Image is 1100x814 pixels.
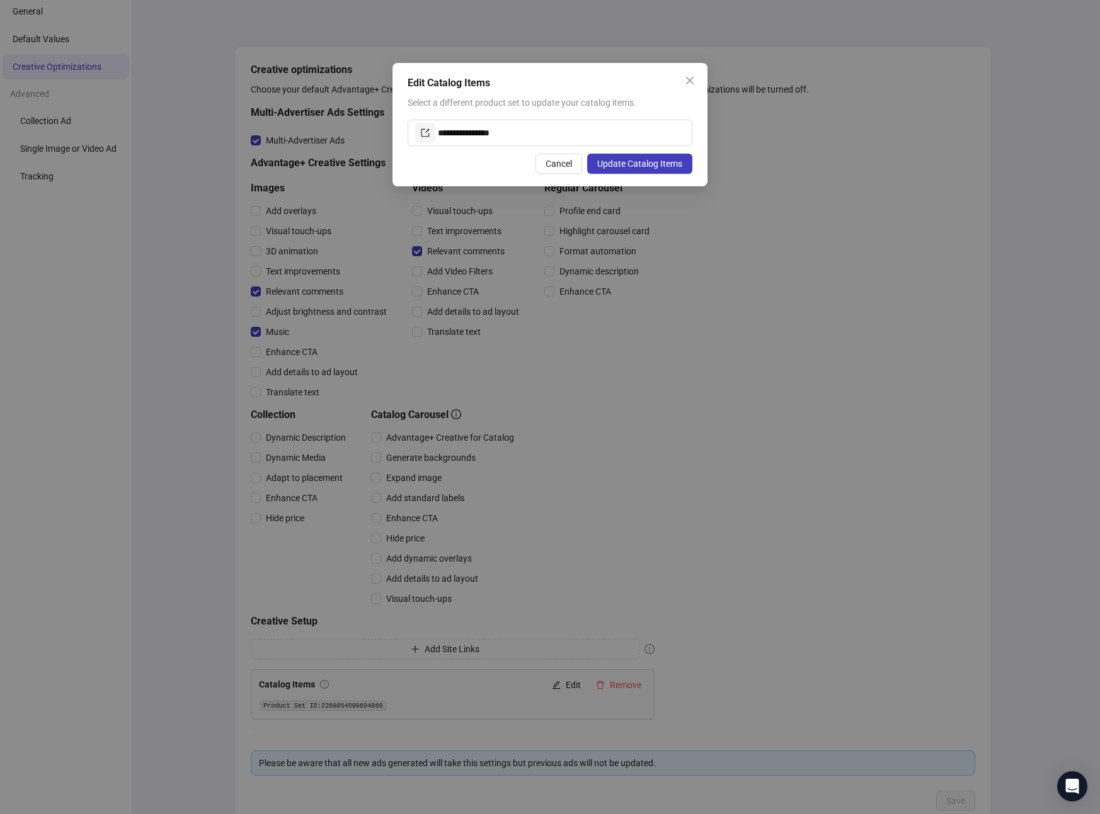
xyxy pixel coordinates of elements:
span: Cancel [546,159,572,169]
span: close [685,76,695,86]
span: export [421,128,430,137]
div: Open Intercom Messenger [1057,771,1087,801]
span: Update Catalog Items [597,159,682,169]
div: Edit Catalog Items [408,76,692,91]
button: Close [680,71,700,91]
span: Select a different product set to update your catalog items. [408,98,636,108]
button: Update Catalog Items [587,154,692,174]
button: Cancel [536,154,582,174]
